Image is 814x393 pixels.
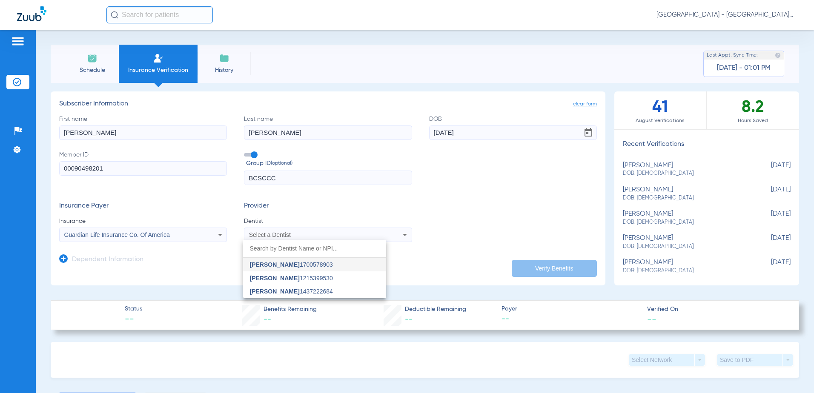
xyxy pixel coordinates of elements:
[250,288,333,294] span: 1437222684
[250,262,333,268] span: 1700578903
[250,275,333,281] span: 1215399530
[243,240,386,257] input: dropdown search
[250,261,300,268] span: [PERSON_NAME]
[771,352,814,393] iframe: Chat Widget
[250,288,300,295] span: [PERSON_NAME]
[250,275,300,282] span: [PERSON_NAME]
